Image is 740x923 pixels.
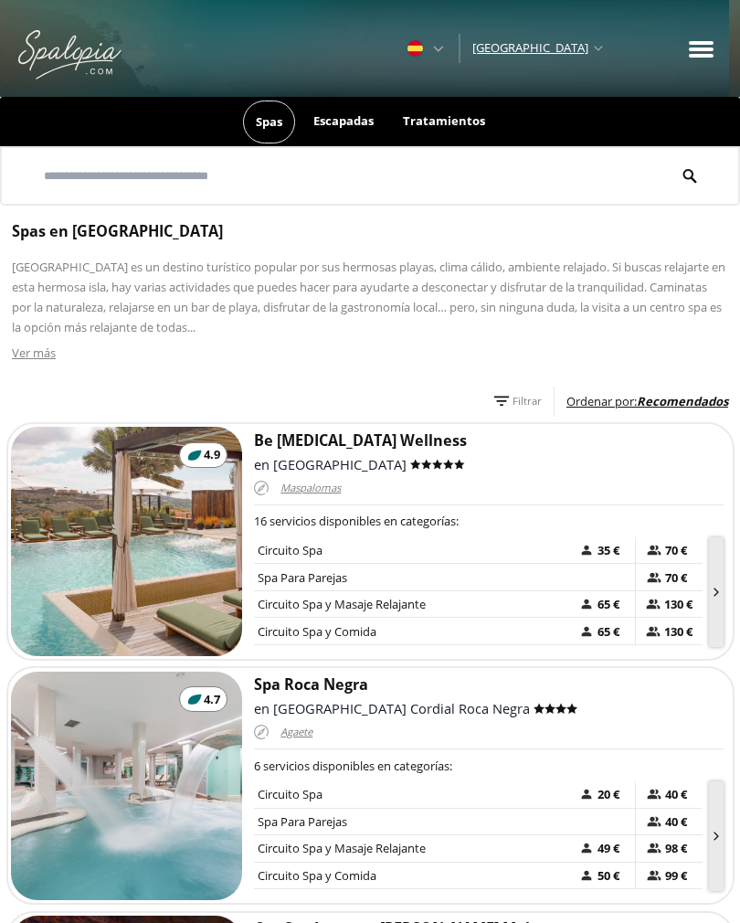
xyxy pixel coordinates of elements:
h2: Spa Roca Negra [254,674,724,695]
span: Spas en [GEOGRAPHIC_DATA] [12,221,223,241]
img: logo [18,30,122,80]
a: 4.7Spa Roca Negraen [GEOGRAPHIC_DATA] Cordial Roca NegraAgaete6 servicios disponibles en categorí... [6,666,735,905]
span: Ver más [12,345,56,361]
span: 99 € [661,865,691,886]
span: 65 € [594,594,623,614]
span: Tratamientos [403,112,485,129]
span: Spa Para Parejas [258,569,347,586]
span: 50 € [594,865,623,886]
span: 40 € [661,812,691,832]
span: Spas [256,113,282,130]
a: 4.9Be [MEDICAL_DATA] Wellnessen [GEOGRAPHIC_DATA]Maspalomas16 servicios disponibles en categorías... [6,422,735,661]
span: 6 servicios disponibles en categorías: [254,758,452,774]
span: 4.9 [204,446,220,464]
span: Circuito Spa y Masaje Relajante [258,840,426,856]
span: Recomendados [637,393,728,409]
span: 4.7 [204,691,220,709]
span: 70 € [661,568,691,588]
span: [GEOGRAPHIC_DATA] es un destino turístico popular por sus hermosas playas, clima cálido, ambiente... [12,259,725,335]
span: Circuito Spa y Comida [258,623,376,640]
span: 49 € [594,838,623,858]
span: Circuito Spa [258,786,322,802]
span: 130 € [661,621,692,642]
span: Ordenar por [566,393,634,409]
span: .. [190,319,196,335]
span: 65 € [594,621,623,642]
span: Circuito Spa y Comida [258,867,376,884]
label: : [566,393,728,411]
span: Circuito Spa [258,542,322,558]
span: Filtrar [513,394,542,408]
span: Escapadas [313,112,374,129]
button: 4.9 [179,442,227,468]
span: 35 € [594,540,623,560]
span: Circuito Spa y Masaje Relajante [258,596,426,612]
span: en [GEOGRAPHIC_DATA] Cordial Roca Negra [254,699,530,717]
span: 70 € [661,540,691,560]
span: Agaete [280,722,312,743]
h2: Be [MEDICAL_DATA] Wellness [254,430,724,451]
span: [GEOGRAPHIC_DATA] [472,39,588,56]
span: 130 € [661,594,692,614]
button: Filtrar [481,387,555,417]
span: Spa Para Parejas [258,813,347,830]
span: 98 € [661,838,691,858]
span: 40 € [661,784,691,804]
button: 4.7 [179,686,227,712]
button: Ver más [12,343,56,363]
span: en [GEOGRAPHIC_DATA] [254,455,407,473]
span: Maspalomas [280,478,341,499]
span: 16 servicios disponibles en categorías: [254,513,459,529]
span: 20 € [594,784,623,804]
